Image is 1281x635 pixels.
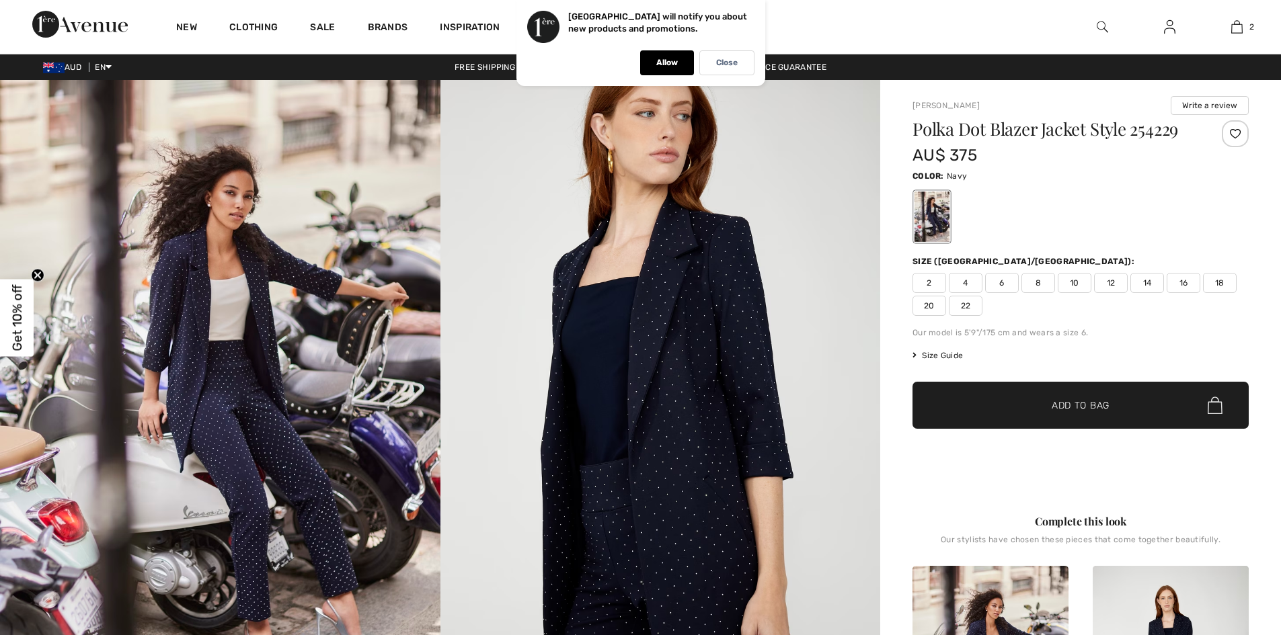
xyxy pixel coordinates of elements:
img: Bag.svg [1208,396,1222,414]
span: 14 [1130,273,1164,293]
a: Sale [310,22,335,36]
span: 12 [1094,273,1128,293]
a: Clothing [229,22,278,36]
span: AUD [43,62,87,72]
img: My Info [1164,19,1175,35]
img: Australian Dollar [43,62,65,73]
div: Our model is 5'9"/175 cm and wears a size 6. [913,327,1249,339]
a: Lowest Price Guarantee [707,62,837,72]
span: Navy [947,171,967,181]
a: Free shipping on orders over $180 [444,62,619,72]
span: EN [95,62,112,72]
img: My Bag [1231,19,1243,35]
div: Size ([GEOGRAPHIC_DATA]/[GEOGRAPHIC_DATA]): [913,255,1137,267]
button: Add to Bag [913,382,1249,429]
a: Sign In [1153,19,1186,36]
span: 16 [1167,273,1200,293]
button: Write a review [1171,96,1249,115]
a: Brands [368,22,408,36]
span: Get 10% off [9,284,25,351]
img: search the website [1097,19,1108,35]
p: Close [716,58,738,68]
span: 2 [1249,21,1254,33]
div: Navy [915,192,949,242]
a: New [176,22,197,36]
div: Our stylists have chosen these pieces that come together beautifully. [913,535,1249,555]
p: [GEOGRAPHIC_DATA] will notify you about new products and promotions. [568,11,747,34]
span: 10 [1058,273,1091,293]
span: Inspiration [440,22,500,36]
span: 8 [1021,273,1055,293]
span: 18 [1203,273,1237,293]
span: Color: [913,171,944,181]
span: Add to Bag [1052,398,1110,413]
span: 22 [949,296,982,316]
span: 20 [913,296,946,316]
span: 6 [985,273,1019,293]
a: [PERSON_NAME] [913,101,980,110]
img: 1ère Avenue [32,11,128,38]
span: AU$ 375 [913,146,977,165]
span: 4 [949,273,982,293]
div: Complete this look [913,513,1249,530]
span: 2 [913,273,946,293]
h1: Polka Dot Blazer Jacket Style 254229 [913,120,1193,138]
a: 2 [1204,19,1270,35]
button: Close teaser [31,268,44,282]
p: Allow [656,58,678,68]
span: Size Guide [913,349,963,362]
